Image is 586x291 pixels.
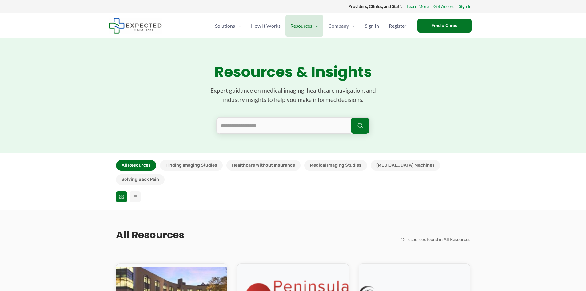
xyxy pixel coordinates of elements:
button: Solving Back Pain [116,174,165,185]
button: Finding Imaging Studies [160,160,223,171]
img: Expected Healthcare Logo - side, dark font, small [109,18,162,34]
span: Menu Toggle [235,15,241,37]
button: Healthcare Without Insurance [226,160,301,171]
span: Sign In [365,15,379,37]
button: Medical Imaging Studies [304,160,367,171]
a: Learn More [407,2,429,10]
span: Register [389,15,406,37]
span: Menu Toggle [312,15,318,37]
span: Company [328,15,349,37]
a: How It Works [246,15,285,37]
span: 12 resources found in All Resources [401,237,470,242]
h2: All Resources [116,228,184,241]
span: Menu Toggle [349,15,355,37]
span: Solutions [215,15,235,37]
a: Sign In [459,2,472,10]
h1: Resources & Insights [116,63,470,81]
p: Expert guidance on medical imaging, healthcare navigation, and industry insights to help you make... [201,86,385,105]
span: Resources [290,15,312,37]
a: Get Access [433,2,454,10]
a: Find a Clinic [417,19,472,33]
nav: Primary Site Navigation [210,15,411,37]
a: Register [384,15,411,37]
button: [MEDICAL_DATA] Machines [371,160,440,171]
a: ResourcesMenu Toggle [285,15,323,37]
a: SolutionsMenu Toggle [210,15,246,37]
button: All Resources [116,160,156,171]
a: CompanyMenu Toggle [323,15,360,37]
span: How It Works [251,15,281,37]
a: Sign In [360,15,384,37]
strong: Providers, Clinics, and Staff: [348,4,402,9]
